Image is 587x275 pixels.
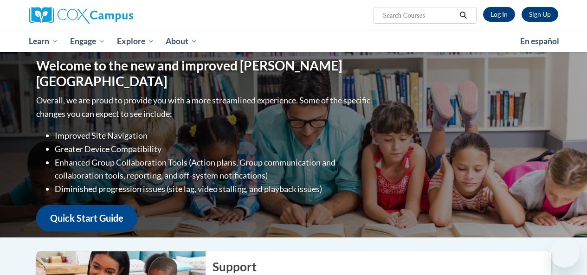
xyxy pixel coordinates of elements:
[36,58,373,89] h1: Welcome to the new and improved [PERSON_NAME][GEOGRAPHIC_DATA]
[36,205,137,231] a: Quick Start Guide
[514,32,565,51] a: En español
[117,36,154,47] span: Explore
[36,94,373,121] p: Overall, we are proud to provide you with a more streamlined experience. Some of the specific cha...
[213,258,551,275] h2: Support
[22,31,565,52] div: Main menu
[382,10,456,21] input: Search Courses
[456,10,470,21] button: Search
[29,7,196,24] a: Cox Campus
[550,238,580,268] iframe: Button to launch messaging window
[520,36,559,46] span: En español
[23,31,65,52] a: Learn
[70,36,105,47] span: Engage
[29,7,133,24] img: Cox Campus
[522,7,558,22] a: Register
[166,36,197,47] span: About
[55,129,373,142] li: Improved Site Navigation
[111,31,160,52] a: Explore
[55,156,373,183] li: Enhanced Group Collaboration Tools (Action plans, Group communication and collaboration tools, re...
[483,7,515,22] a: Log In
[55,142,373,156] li: Greater Device Compatibility
[160,31,203,52] a: About
[64,31,111,52] a: Engage
[55,182,373,196] li: Diminished progression issues (site lag, video stalling, and playback issues)
[29,36,58,47] span: Learn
